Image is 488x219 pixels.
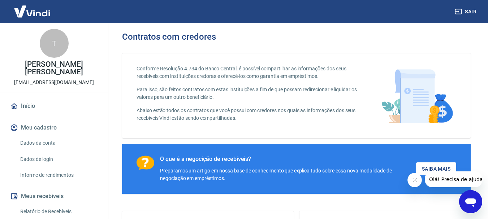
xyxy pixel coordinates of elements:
[17,136,99,150] a: Dados da conta
[9,120,99,136] button: Meu cadastro
[122,32,216,42] h3: Contratos com credores
[9,0,56,22] img: Vindi
[137,65,360,80] p: Conforme Resolução 4.734 do Banco Central, é possível compartilhar as informações dos seus recebí...
[378,65,456,127] img: main-image.9f1869c469d712ad33ce.png
[17,168,99,183] a: Informe de rendimentos
[160,156,416,163] div: O que é a negocição de recebíveis?
[425,171,482,187] iframe: Mensagem da empresa
[14,79,94,86] p: [EMAIL_ADDRESS][DOMAIN_NAME]
[407,173,422,187] iframe: Fechar mensagem
[9,98,99,114] a: Início
[459,190,482,213] iframe: Botão para abrir a janela de mensagens
[4,5,61,11] span: Olá! Precisa de ajuda?
[453,5,479,18] button: Sair
[6,61,102,76] p: [PERSON_NAME] [PERSON_NAME]
[40,29,69,58] div: T
[137,86,360,101] p: Para isso, são feitos contratos com estas instituições a fim de que possam redirecionar e liquida...
[137,156,154,170] img: Ícone com um ponto de interrogação.
[160,167,416,182] div: Preparamos um artigo em nossa base de conhecimento que explica tudo sobre essa nova modalidade de...
[9,188,99,204] button: Meus recebíveis
[17,152,99,167] a: Dados de login
[137,107,360,122] p: Abaixo estão todos os contratos que você possui com credores nos quais as informações dos seus re...
[17,204,99,219] a: Relatório de Recebíveis
[416,162,456,176] a: Saiba Mais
